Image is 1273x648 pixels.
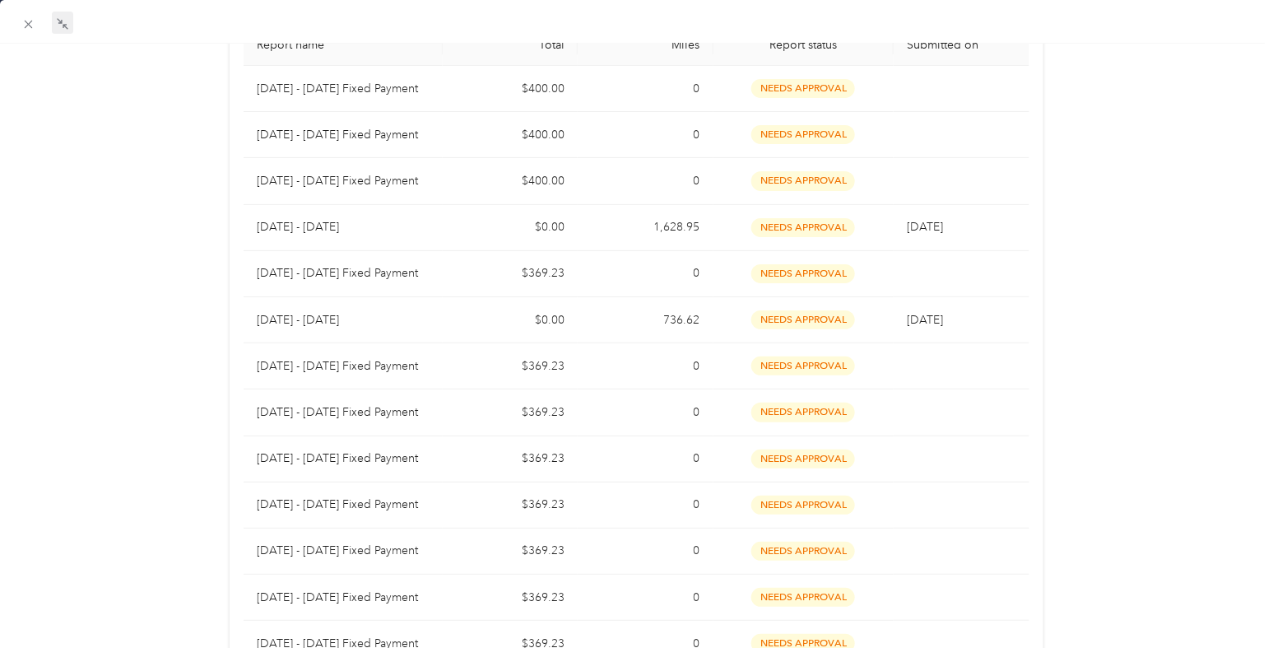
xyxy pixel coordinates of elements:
[578,205,713,251] td: 1,628.95
[257,450,429,468] p: [DATE] - [DATE] Fixed Payment
[257,126,429,144] p: [DATE] - [DATE] Fixed Payment
[727,38,880,52] span: Report status
[578,575,713,621] td: 0
[257,172,429,190] p: [DATE] - [DATE] Fixed Payment
[257,403,429,422] p: [DATE] - [DATE] Fixed Payment
[578,251,713,297] td: 0
[456,38,565,52] div: Total
[907,313,943,327] span: [DATE]
[751,310,855,329] span: needs approval
[578,158,713,204] td: 0
[751,588,855,607] span: needs approval
[443,205,578,251] td: $0.00
[894,25,1029,66] th: Submitted on
[257,264,429,282] p: [DATE] - [DATE] Fixed Payment
[443,529,578,575] td: $369.23
[751,496,855,515] span: needs approval
[443,297,578,343] td: $0.00
[443,158,578,204] td: $400.00
[751,264,855,283] span: needs approval
[257,218,429,236] p: [DATE] - [DATE]
[751,125,855,144] span: needs approval
[751,450,855,469] span: needs approval
[751,357,855,375] span: needs approval
[1181,556,1273,648] iframe: Everlance-gr Chat Button Frame
[443,251,578,297] td: $369.23
[443,389,578,436] td: $369.23
[751,218,855,237] span: needs approval
[578,297,713,343] td: 736.62
[257,311,429,329] p: [DATE] - [DATE]
[257,80,429,98] p: [DATE] - [DATE] Fixed Payment
[907,220,943,234] span: [DATE]
[751,403,855,422] span: needs approval
[751,79,855,98] span: needs approval
[578,112,713,158] td: 0
[578,436,713,483] td: 0
[443,436,578,483] td: $369.23
[578,529,713,575] td: 0
[257,542,429,560] p: [DATE] - [DATE] Fixed Payment
[257,589,429,607] p: [DATE] - [DATE] Fixed Payment
[443,575,578,621] td: $369.23
[257,496,429,514] p: [DATE] - [DATE] Fixed Payment
[257,357,429,375] p: [DATE] - [DATE] Fixed Payment
[443,343,578,389] td: $369.23
[751,542,855,561] span: needs approval
[578,66,713,112] td: 0
[443,66,578,112] td: $400.00
[578,343,713,389] td: 0
[443,483,578,529] td: $369.23
[244,25,442,66] th: Report name
[578,389,713,436] td: 0
[591,38,700,52] div: Miles
[443,112,578,158] td: $400.00
[578,483,713,529] td: 0
[751,171,855,190] span: needs approval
